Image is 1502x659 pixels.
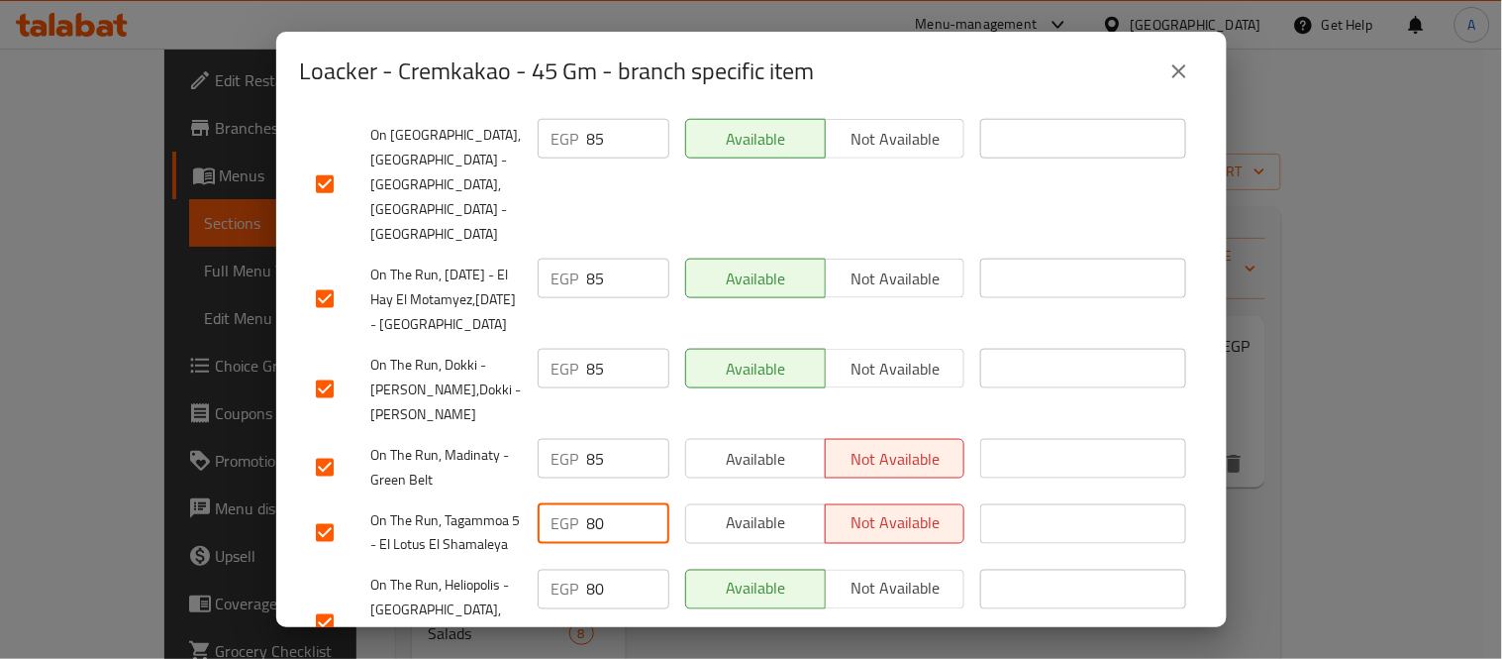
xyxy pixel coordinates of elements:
[694,265,818,293] span: Available
[551,578,579,602] p: EGP
[587,439,669,479] input: Please enter price
[371,263,522,337] span: On The Run, [DATE] - El Hay El Motamyez,[DATE] - [GEOGRAPHIC_DATA]
[834,125,957,154] span: Not available
[551,357,579,381] p: EGP
[587,349,669,388] input: Please enter price
[825,259,965,298] button: Not available
[825,570,965,609] button: Not available
[685,119,826,159] button: Available
[371,123,522,247] span: On [GEOGRAPHIC_DATA], [GEOGRAPHIC_DATA] - [GEOGRAPHIC_DATA],[GEOGRAPHIC_DATA] - [GEOGRAPHIC_DATA]
[825,439,965,479] button: Not available
[685,504,826,544] button: Available
[371,353,522,427] span: On The Run, Dokki - [PERSON_NAME],Dokki - [PERSON_NAME]
[685,439,826,479] button: Available
[834,509,957,538] span: Not available
[1155,48,1203,95] button: close
[587,570,669,609] input: Please enter price
[825,119,965,159] button: Not available
[694,355,818,384] span: Available
[551,267,579,290] p: EGP
[834,355,957,384] span: Not available
[587,504,669,544] input: Please enter price
[685,349,826,388] button: Available
[685,259,826,298] button: Available
[834,575,957,604] span: Not available
[694,509,818,538] span: Available
[551,447,579,471] p: EGP
[551,512,579,536] p: EGP
[825,349,965,388] button: Not available
[825,504,965,544] button: Not available
[587,259,669,298] input: Please enter price
[300,55,815,87] h2: Loacker - Cremkakao - 45 Gm - branch specific item
[694,575,818,604] span: Available
[371,508,522,558] span: On The Run, Tagammoa 5 - El Lotus El Shamaleya
[834,445,957,474] span: Not available
[685,570,826,609] button: Available
[694,445,818,474] span: Available
[587,119,669,159] input: Please enter price
[834,265,957,293] span: Not available
[371,443,522,493] span: On The Run, Madinaty - Green Belt
[551,127,579,151] p: EGP
[694,125,818,154] span: Available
